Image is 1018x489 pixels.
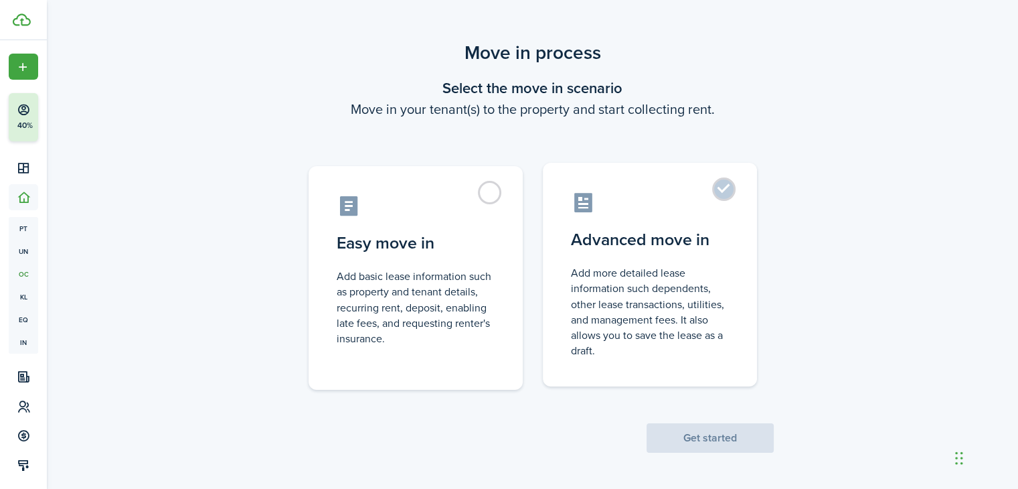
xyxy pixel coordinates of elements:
[9,331,38,354] a: in
[337,269,495,346] control-radio-card-description: Add basic lease information such as property and tenant details, recurring rent, deposit, enablin...
[9,54,38,80] button: Open menu
[292,39,774,67] scenario-title: Move in process
[571,265,729,358] control-radio-card-description: Add more detailed lease information such dependents, other lease transactions, utilities, and man...
[9,308,38,331] a: eq
[718,21,1018,489] iframe: Chat Widget
[9,285,38,308] a: kl
[955,438,963,478] div: Drag
[571,228,729,252] control-radio-card-title: Advanced move in
[292,77,774,99] wizard-step-header-title: Select the move in scenario
[9,240,38,263] a: un
[9,217,38,240] a: pt
[9,263,38,285] a: oc
[13,13,31,26] img: TenantCloud
[292,99,774,119] wizard-step-header-description: Move in your tenant(s) to the property and start collecting rent.
[337,231,495,255] control-radio-card-title: Easy move in
[9,93,120,141] button: 40%
[17,120,33,131] p: 40%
